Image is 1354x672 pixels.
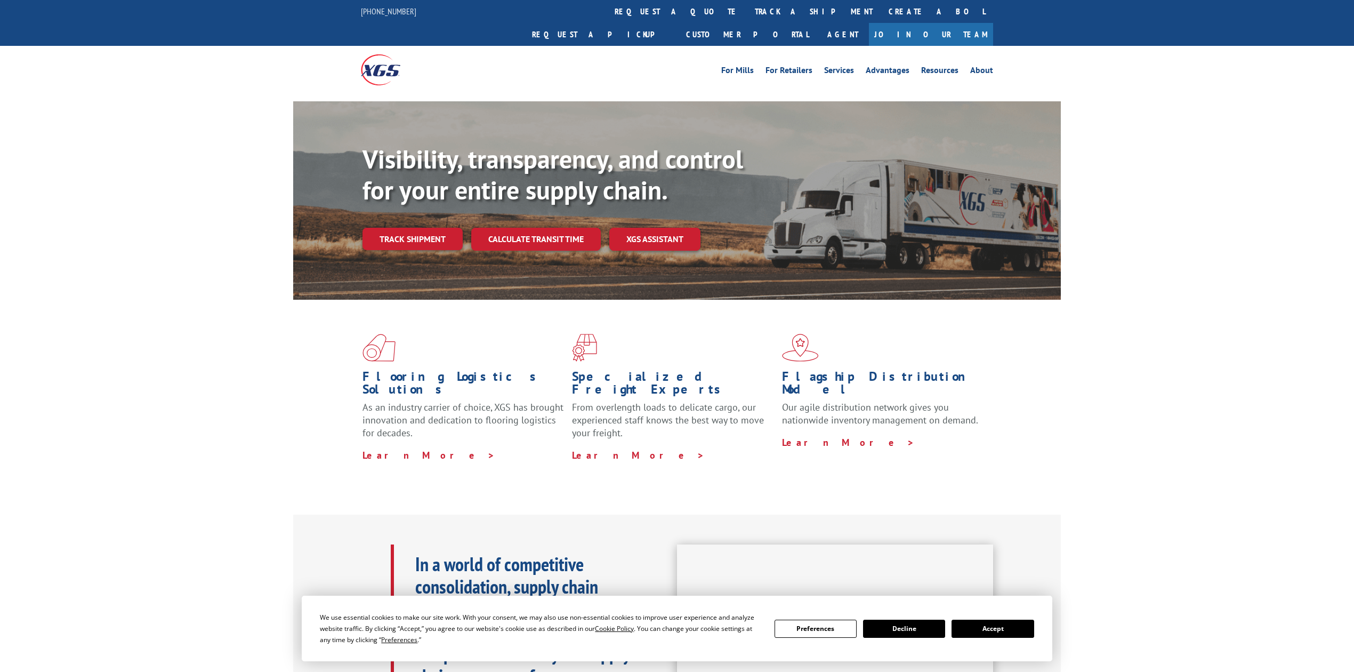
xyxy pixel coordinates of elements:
[970,66,993,78] a: About
[471,228,601,251] a: Calculate transit time
[361,6,416,17] a: [PHONE_NUMBER]
[952,620,1034,638] button: Accept
[678,23,817,46] a: Customer Portal
[572,401,773,449] p: From overlength loads to delicate cargo, our experienced staff knows the best way to move your fr...
[817,23,869,46] a: Agent
[782,370,984,401] h1: Flagship Distribution Model
[302,596,1052,661] div: Cookie Consent Prompt
[362,228,463,250] a: Track shipment
[362,370,564,401] h1: Flooring Logistics Solutions
[824,66,854,78] a: Services
[869,23,993,46] a: Join Our Team
[572,334,597,362] img: xgs-icon-focused-on-flooring-red
[921,66,958,78] a: Resources
[765,66,812,78] a: For Retailers
[863,620,945,638] button: Decline
[362,449,495,461] a: Learn More >
[320,612,761,645] div: We use essential cookies to make our site work. With your consent, we may also use non-essential ...
[782,401,978,426] span: Our agile distribution network gives you nationwide inventory management on demand.
[775,620,857,638] button: Preferences
[782,436,915,449] a: Learn More >
[362,334,396,362] img: xgs-icon-total-supply-chain-intelligence-red
[609,228,700,251] a: XGS ASSISTANT
[524,23,678,46] a: Request a pickup
[595,624,634,633] span: Cookie Policy
[362,401,563,439] span: As an industry carrier of choice, XGS has brought innovation and dedication to flooring logistics...
[572,370,773,401] h1: Specialized Freight Experts
[572,449,705,461] a: Learn More >
[362,142,743,206] b: Visibility, transparency, and control for your entire supply chain.
[721,66,754,78] a: For Mills
[782,334,819,362] img: xgs-icon-flagship-distribution-model-red
[381,635,417,644] span: Preferences
[866,66,909,78] a: Advantages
